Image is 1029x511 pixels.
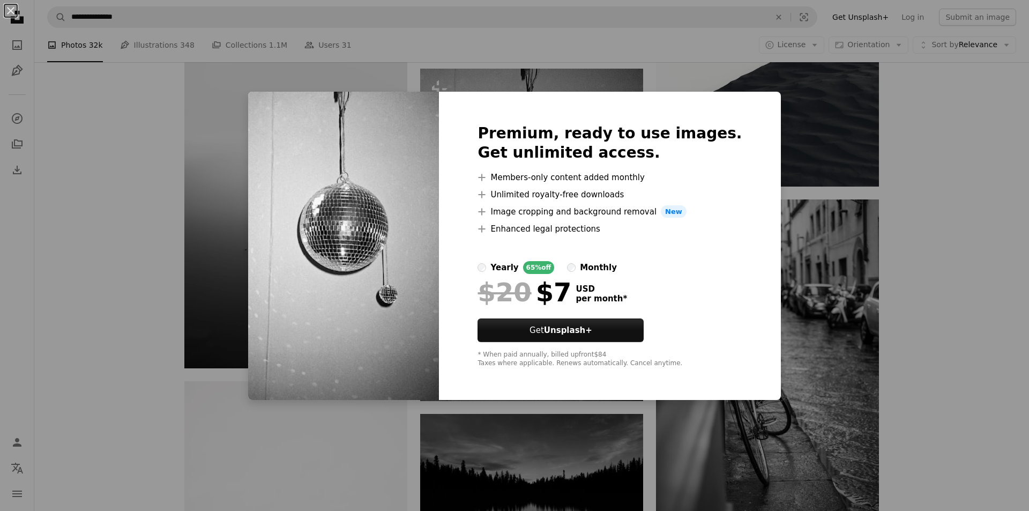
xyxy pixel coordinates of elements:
h2: Premium, ready to use images. Get unlimited access. [478,124,742,162]
img: premium_photo-1728499754017-d4ad4bf54c32 [248,92,439,401]
div: $7 [478,278,571,306]
strong: Unsplash+ [544,325,592,335]
div: * When paid annually, billed upfront $84 Taxes where applicable. Renews automatically. Cancel any... [478,351,742,368]
div: 65% off [523,261,555,274]
span: New [661,205,687,218]
li: Unlimited royalty-free downloads [478,188,742,201]
input: yearly65%off [478,263,486,272]
li: Members-only content added monthly [478,171,742,184]
span: $20 [478,278,531,306]
div: monthly [580,261,617,274]
input: monthly [567,263,576,272]
li: Image cropping and background removal [478,205,742,218]
div: yearly [490,261,518,274]
span: per month * [576,294,627,303]
li: Enhanced legal protections [478,223,742,235]
span: USD [576,284,627,294]
button: GetUnsplash+ [478,319,644,342]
